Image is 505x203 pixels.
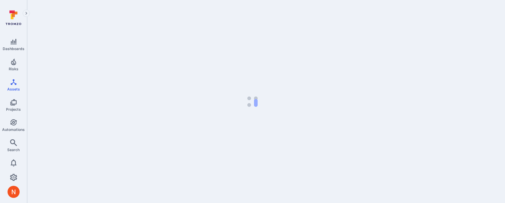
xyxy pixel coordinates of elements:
span: Dashboards [3,46,24,51]
span: Search [7,147,20,152]
i: Expand navigation menu [24,11,28,16]
img: ACg8ocIprwjrgDQnDsNSk9Ghn5p5-B8DpAKWoJ5Gi9syOE4K59tr4Q=s96-c [8,186,20,198]
span: Assets [7,87,20,91]
div: Neeren Patki [8,186,20,198]
span: Automations [2,127,25,132]
span: Risks [9,67,18,71]
span: Projects [6,107,21,112]
button: Expand navigation menu [23,10,30,17]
